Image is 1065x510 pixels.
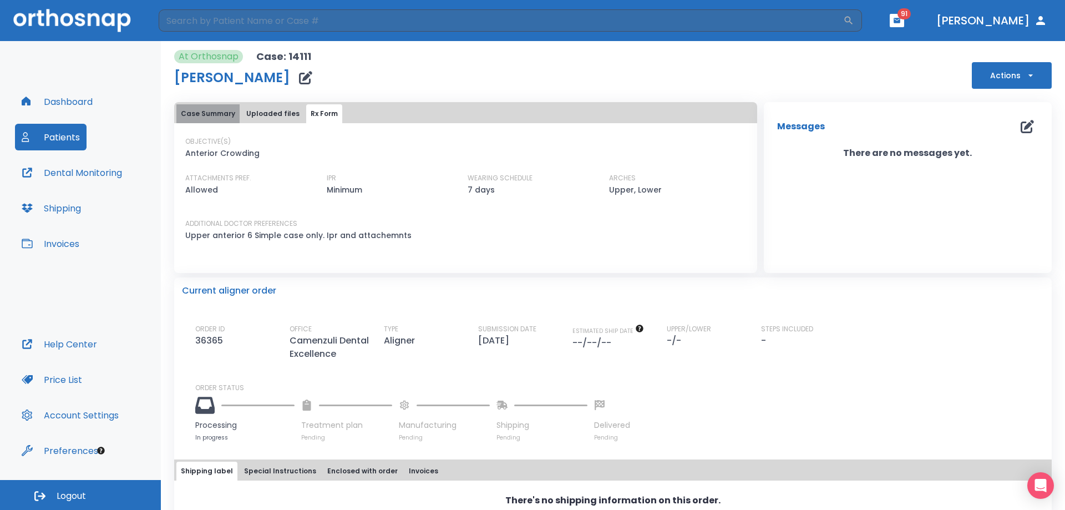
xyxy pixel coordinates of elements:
span: 91 [897,8,911,19]
p: --/--/-- [572,336,616,350]
button: Patients [15,124,87,150]
div: tabs [176,462,1049,481]
p: OFFICE [290,324,312,334]
p: - [761,334,766,347]
p: 36365 [195,334,227,347]
p: 7 days [468,183,495,196]
p: Aligner [384,334,419,347]
button: Dental Monitoring [15,159,129,186]
button: Help Center [15,331,104,357]
button: [PERSON_NAME] [932,11,1052,31]
p: Manufacturing [399,420,490,431]
p: Current aligner order [182,284,276,297]
button: Rx Form [306,104,342,123]
div: Open Intercom Messenger [1027,472,1054,499]
span: Logout [57,490,86,502]
button: Case Summary [176,104,240,123]
p: ARCHES [609,173,636,183]
p: In progress [195,433,295,442]
button: Shipping [15,195,88,221]
button: Actions [972,62,1052,89]
p: Pending [594,433,630,442]
p: At Orthosnap [179,50,239,63]
p: Case: 14111 [256,50,311,63]
div: Tooltip anchor [96,446,106,456]
button: Enclosed with order [323,462,402,481]
p: ADDITIONAL DOCTOR PREFERENCES [185,219,297,229]
button: Shipping label [176,462,237,481]
img: Orthosnap [13,9,131,32]
p: TYPE [384,324,398,334]
p: Minimum [327,183,362,196]
div: tabs [176,104,755,123]
p: Camenzuli Dental Excellence [290,334,384,361]
p: [DATE] [478,334,514,347]
input: Search by Patient Name or Case # [159,9,843,32]
h1: [PERSON_NAME] [174,71,290,84]
button: Invoices [404,462,443,481]
p: Pending [301,433,392,442]
p: Pending [399,433,490,442]
p: Processing [195,420,295,431]
p: ORDER ID [195,324,225,334]
button: Invoices [15,230,86,257]
p: Shipping [496,420,587,431]
p: STEPS INCLUDED [761,324,813,334]
p: Delivered [594,420,630,431]
p: Treatment plan [301,420,392,431]
button: Dashboard [15,88,99,115]
p: -/- [667,334,686,347]
span: The date will be available after approving treatment plan [572,327,644,335]
p: Messages [777,120,825,133]
p: ATTACHMENTS PREF. [185,173,251,183]
button: Price List [15,366,89,393]
p: ORDER STATUS [195,383,1044,393]
p: SUBMISSION DATE [478,324,536,334]
p: IPR [327,173,336,183]
p: WEARING SCHEDULE [468,173,532,183]
button: Account Settings [15,402,125,428]
p: Allowed [185,183,218,196]
p: Upper anterior 6 Simple case only. Ipr and attachemnts [185,229,412,242]
button: Special Instructions [240,462,321,481]
p: Pending [496,433,587,442]
p: There are no messages yet. [764,147,1052,160]
button: Uploaded files [242,104,304,123]
p: There's no shipping information on this order. [505,494,721,507]
button: Preferences [15,437,105,464]
p: OBJECTIVE(S) [185,137,231,147]
p: Anterior Crowding [185,147,260,160]
p: Upper, Lower [609,183,662,196]
p: UPPER/LOWER [667,324,711,334]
